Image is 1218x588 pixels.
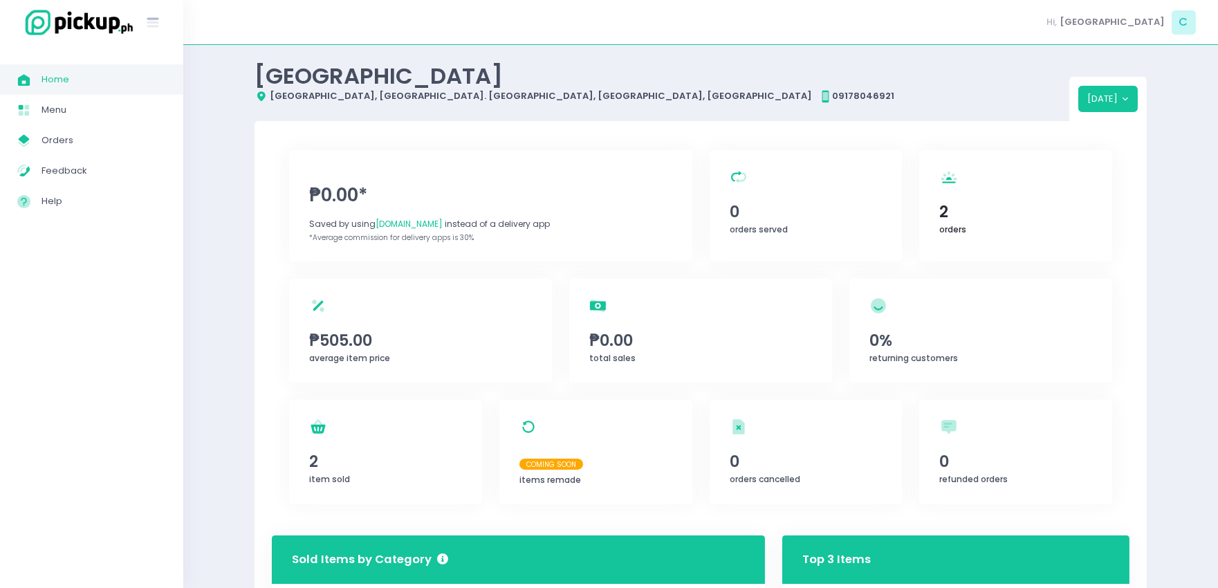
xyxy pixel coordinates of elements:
[869,352,958,364] span: returning customers
[730,223,788,235] span: orders served
[1060,15,1165,29] span: [GEOGRAPHIC_DATA]
[1047,15,1058,29] span: Hi,
[376,218,443,230] span: [DOMAIN_NAME]
[309,352,390,364] span: average item price
[289,279,552,383] a: ₱505.00average item price
[919,400,1112,504] a: 0refunded orders
[869,329,1092,352] span: 0%
[730,200,882,223] span: 0
[309,218,672,230] div: Saved by using instead of a delivery app
[849,279,1112,383] a: 0%returning customers
[309,182,672,209] span: ₱0.00*
[589,329,812,352] span: ₱0.00
[41,131,166,149] span: Orders
[41,192,166,210] span: Help
[730,473,800,485] span: orders cancelled
[289,400,482,504] a: 2item sold
[940,473,1008,485] span: refunded orders
[17,8,135,37] img: logo
[1078,86,1138,112] button: [DATE]
[919,150,1112,261] a: 2orders
[519,459,583,470] span: Coming Soon
[41,162,166,180] span: Feedback
[940,223,967,235] span: orders
[569,279,832,383] a: ₱0.00total sales
[309,329,532,352] span: ₱505.00
[255,89,1069,103] div: [GEOGRAPHIC_DATA], [GEOGRAPHIC_DATA]. [GEOGRAPHIC_DATA], [GEOGRAPHIC_DATA], [GEOGRAPHIC_DATA] 091...
[309,450,461,473] span: 2
[802,540,871,579] h3: Top 3 Items
[710,150,903,261] a: 0orders served
[710,400,903,504] a: 0orders cancelled
[730,450,882,473] span: 0
[519,474,581,486] span: items remade
[940,200,1092,223] span: 2
[589,352,636,364] span: total sales
[309,473,350,485] span: item sold
[292,551,448,569] h3: Sold Items by Category
[940,450,1092,473] span: 0
[255,62,1069,89] div: [GEOGRAPHIC_DATA]
[309,232,474,243] span: *Average commission for delivery apps is 30%
[41,71,166,89] span: Home
[41,101,166,119] span: Menu
[1172,10,1196,35] span: C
